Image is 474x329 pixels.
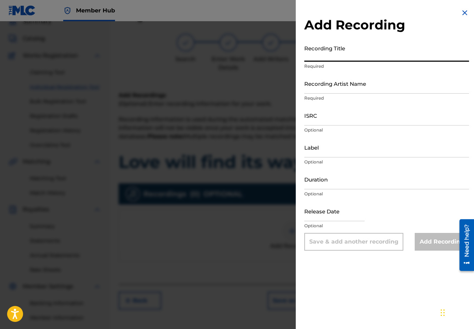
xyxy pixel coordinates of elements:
[304,63,469,69] p: Required
[304,127,469,133] p: Optional
[9,5,36,16] img: MLC Logo
[304,17,469,33] h2: Add Recording
[438,295,474,329] iframe: Chat Widget
[304,95,469,101] p: Required
[304,191,469,197] p: Optional
[63,6,72,15] img: Top Rightsholder
[438,295,474,329] div: Kontrollprogram for chat
[304,223,469,229] p: Optional
[454,216,474,275] iframe: Resource Center
[76,6,115,15] span: Member Hub
[304,159,469,165] p: Optional
[441,302,445,323] div: Dra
